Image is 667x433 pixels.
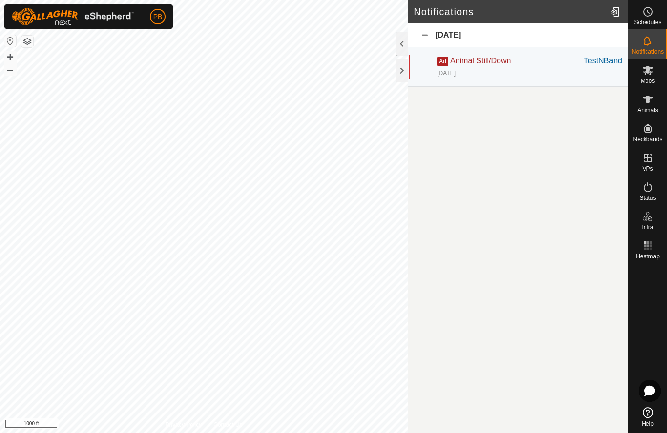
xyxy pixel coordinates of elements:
[642,166,653,172] span: VPs
[213,420,242,429] a: Contact Us
[639,195,656,201] span: Status
[637,107,658,113] span: Animals
[153,12,163,22] span: PB
[437,57,448,66] span: Ad
[584,55,622,67] div: TestNBand
[634,20,661,25] span: Schedules
[4,51,16,63] button: +
[437,69,456,78] div: [DATE]
[632,49,664,55] span: Notifications
[636,254,660,259] span: Heatmap
[414,6,607,18] h2: Notifications
[166,420,202,429] a: Privacy Policy
[12,8,134,25] img: Gallagher Logo
[408,23,628,47] div: [DATE]
[642,421,654,427] span: Help
[4,35,16,47] button: Reset Map
[450,57,511,65] span: Animal Still/Down
[21,36,33,47] button: Map Layers
[642,224,653,230] span: Infra
[4,64,16,76] button: –
[633,137,662,142] span: Neckbands
[628,403,667,431] a: Help
[641,78,655,84] span: Mobs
